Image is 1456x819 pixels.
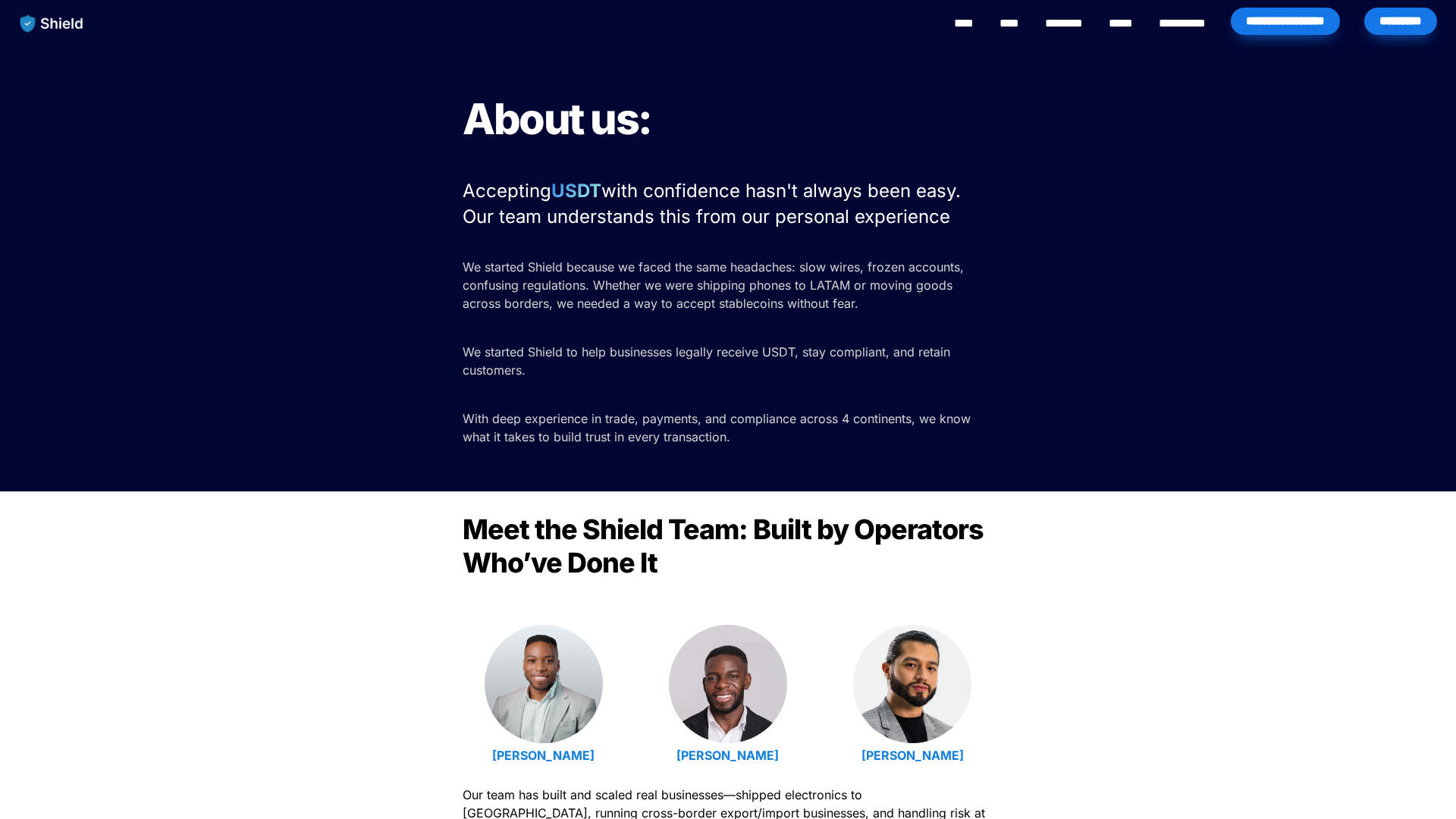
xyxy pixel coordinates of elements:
[463,180,966,227] span: with confidence hasn't always been easy. Our team understands this from our personal experience
[13,8,91,39] img: website logo
[463,93,651,145] span: About us:
[463,259,968,311] span: We started Shield because we faced the same headaches: slow wires, frozen accounts, confusing reg...
[463,344,954,378] span: We started Shield to help businesses legally receive USDT, stay compliant, and retain customers.
[551,180,601,202] strong: USDT
[463,411,974,444] span: With deep experience in trade, payments, and compliance across 4 continents, we know what it take...
[861,748,964,763] a: [PERSON_NAME]
[463,180,551,202] span: Accepting
[676,748,779,763] a: [PERSON_NAME]
[492,748,595,763] a: [PERSON_NAME]
[463,513,989,579] span: Meet the Shield Team: Built by Operators Who’ve Done It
